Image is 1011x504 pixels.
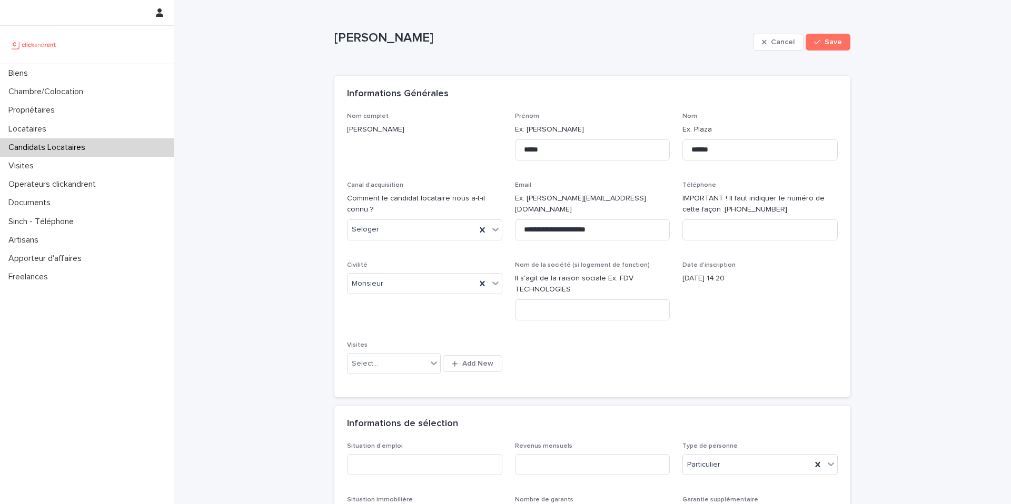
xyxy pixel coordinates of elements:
[4,161,42,171] p: Visites
[682,273,838,284] p: [DATE] 14:20
[515,273,670,295] p: Il s'agit de la raison sociale Ex: FDV TECHNOLOGIES
[347,262,368,268] span: Civilité
[347,497,413,503] span: Situation immobilière
[8,34,60,55] img: UCB0brd3T0yccxBKYDjQ
[4,68,36,78] p: Biens
[687,459,720,470] span: Particulier
[347,342,368,348] span: Visites
[347,182,403,188] span: Canal d'acquisition
[347,113,389,119] span: Nom complet
[4,198,59,208] p: Documents
[4,235,47,245] p: Artisans
[352,224,379,235] span: Seloger
[4,87,92,97] p: Chambre/Colocation
[334,31,749,46] p: [PERSON_NAME]
[4,143,94,153] p: Candidats Locataires
[515,497,573,503] span: Nombre de garants
[352,278,383,289] span: Monsieur
[4,124,55,134] p: Locataires
[4,179,104,189] p: Operateurs clickandrent
[515,262,650,268] span: Nom de la société (si logement de fonction)
[806,34,850,51] button: Save
[347,88,449,100] h2: Informations Générales
[825,38,842,46] span: Save
[462,360,493,367] span: Add New
[682,262,736,268] span: Date d'inscription
[753,34,804,51] button: Cancel
[4,254,90,264] p: Apporteur d'affaires
[682,124,838,135] p: Ex: Plaza
[515,193,670,215] p: Ex: [PERSON_NAME][EMAIL_ADDRESS][DOMAIN_NAME]
[771,38,795,46] span: Cancel
[347,418,458,430] h2: Informations de sélection
[352,358,378,369] div: Select...
[515,124,670,135] p: Ex: [PERSON_NAME]
[347,443,403,449] span: Situation d'emploi
[682,113,697,119] span: Nom
[725,206,787,213] ringoverc2c-84e06f14122c: Call with Ringover
[347,193,502,215] p: Comment le candidat locataire nous a-t-il connu ?
[725,206,787,213] ringoverc2c-number-84e06f14122c: [PHONE_NUMBER]
[682,443,738,449] span: Type de personne
[682,182,716,188] span: Téléphone
[4,272,56,282] p: Freelances
[4,217,82,227] p: Sinch - Téléphone
[515,443,572,449] span: Revenus mensuels
[682,195,825,213] ringover-84e06f14122c: IMPORTANT ! Il faut indiquer le numéro de cette façon :
[682,497,758,503] span: Garantie supplémentaire
[515,113,539,119] span: Prénom
[347,124,502,135] p: [PERSON_NAME]
[4,105,63,115] p: Propriétaires
[443,355,502,372] button: Add New
[515,182,531,188] span: Email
